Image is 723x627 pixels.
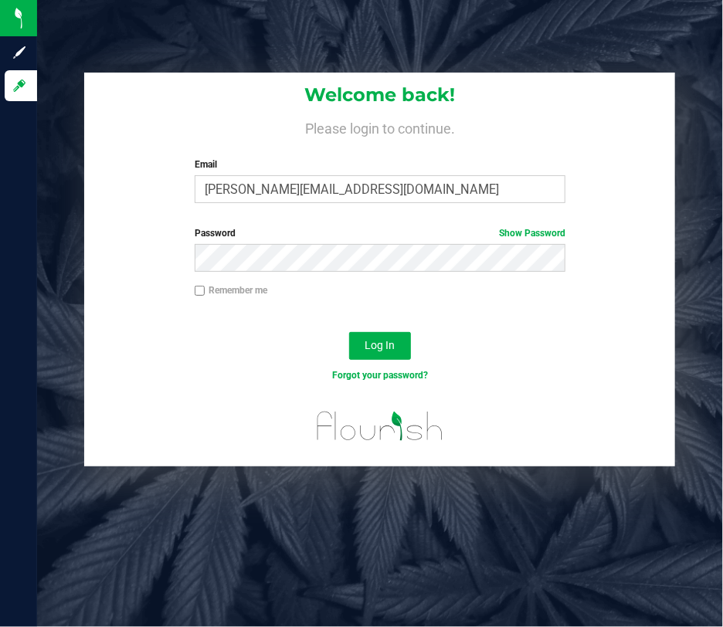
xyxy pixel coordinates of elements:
[195,283,267,297] label: Remember me
[195,158,565,171] label: Email
[84,117,675,136] h4: Please login to continue.
[499,228,565,239] a: Show Password
[365,339,395,351] span: Log In
[195,228,236,239] span: Password
[84,85,675,105] h1: Welcome back!
[349,332,411,360] button: Log In
[12,45,27,60] inline-svg: Sign up
[195,286,205,297] input: Remember me
[306,398,453,454] img: flourish_logo.svg
[12,78,27,93] inline-svg: Log in
[332,370,428,381] a: Forgot your password?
